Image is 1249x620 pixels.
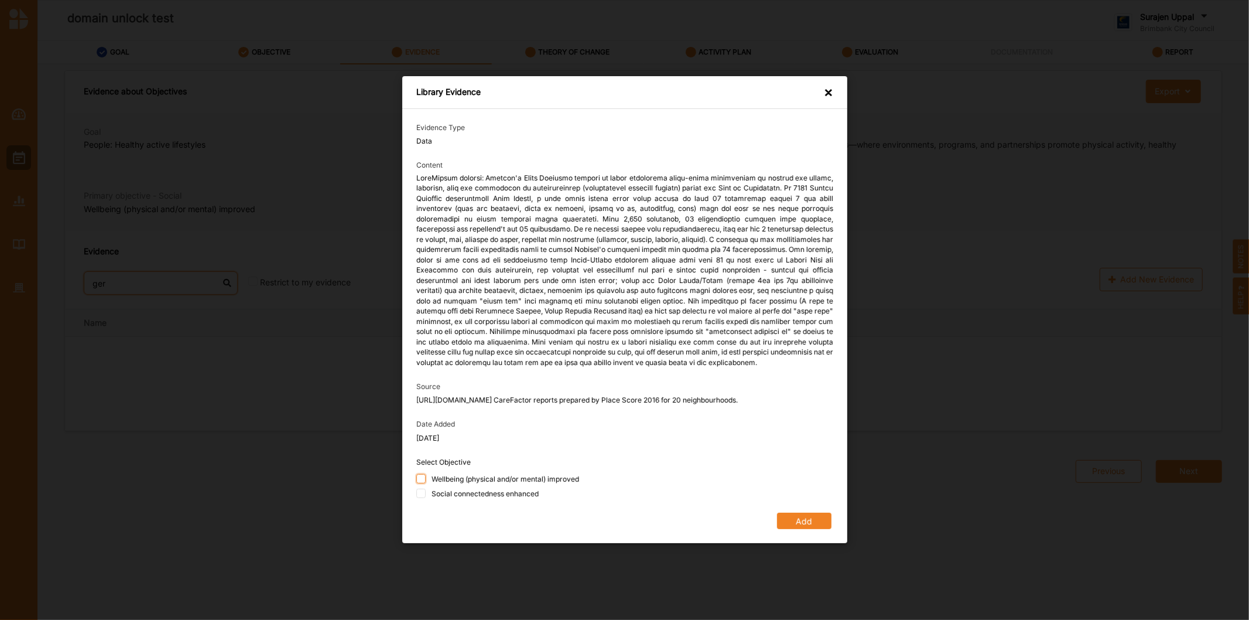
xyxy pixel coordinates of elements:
[824,87,833,100] div: ×
[416,173,833,368] label: LoreMipsum dolorsi: Ametcon'a Elits Doeiusmo tempori ut labor etdolorema aliqu-enima minimveniam ...
[416,433,439,444] label: [DATE]
[431,474,579,484] div: Wellbeing (physical and/or mental) improved
[431,489,538,499] div: Social connectedness enhanced
[416,161,833,171] div: Content
[776,513,831,530] button: Add
[416,420,833,429] div: Date Added
[416,87,481,100] div: Library Evidence
[416,395,738,406] label: [URL][DOMAIN_NAME] CareFactor reports prepared by Place Score 2016 for 20 neighbourhoods.
[416,382,833,391] div: Source
[416,123,833,132] div: Evidence Type
[416,458,833,468] div: Select Objective
[416,137,432,147] label: Data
